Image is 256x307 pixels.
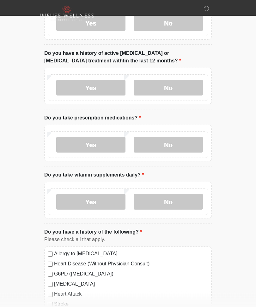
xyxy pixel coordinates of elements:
[134,194,203,210] label: No
[44,50,212,65] label: Do you have a history of active [MEDICAL_DATA] or [MEDICAL_DATA] treatment withtin the last 12 mo...
[44,171,144,179] label: Do you take vitamin supplements daily?
[44,236,212,244] div: Please check all that apply.
[44,229,142,236] label: Do you have a history of the following?
[56,80,125,96] label: Yes
[54,270,208,278] label: G6PD ([MEDICAL_DATA])
[54,250,208,258] label: Allergy to [MEDICAL_DATA]
[54,260,208,268] label: Heart Disease (Without Physician Consult)
[44,114,141,122] label: Do you take prescription medications?
[48,262,53,267] input: Heart Disease (Without Physician Consult)
[134,137,203,153] label: No
[38,5,94,22] img: Infuse Wellness Logo
[48,292,53,297] input: Heart Attack
[56,137,125,153] label: Yes
[48,282,53,287] input: [MEDICAL_DATA]
[56,194,125,210] label: Yes
[134,80,203,96] label: No
[48,272,53,277] input: G6PD ([MEDICAL_DATA])
[54,291,208,298] label: Heart Attack
[54,281,208,288] label: [MEDICAL_DATA]
[48,252,53,257] input: Allergy to [MEDICAL_DATA]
